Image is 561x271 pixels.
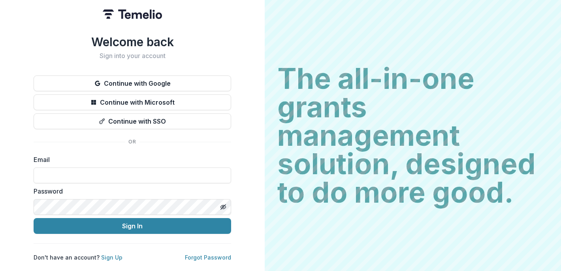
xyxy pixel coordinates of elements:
[34,155,226,164] label: Email
[34,75,231,91] button: Continue with Google
[185,254,231,261] a: Forgot Password
[34,94,231,110] button: Continue with Microsoft
[103,9,162,19] img: Temelio
[34,113,231,129] button: Continue with SSO
[34,52,231,60] h2: Sign into your account
[34,218,231,234] button: Sign In
[101,254,122,261] a: Sign Up
[34,186,226,196] label: Password
[217,201,230,213] button: Toggle password visibility
[34,35,231,49] h1: Welcome back
[34,253,122,262] p: Don't have an account?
